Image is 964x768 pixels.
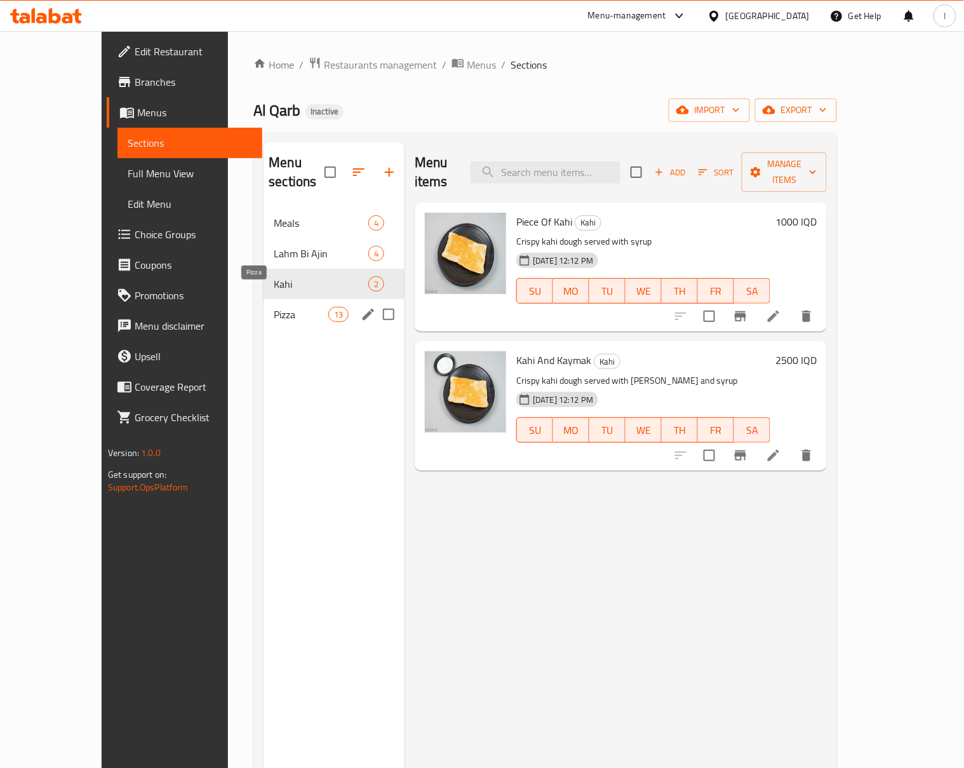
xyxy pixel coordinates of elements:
[264,269,405,299] div: Kahi2
[558,421,584,440] span: MO
[516,212,572,231] span: Piece Of Kahi
[108,445,139,461] span: Version:
[425,213,506,294] img: Piece Of Kahi
[516,417,553,443] button: SU
[696,442,723,469] span: Select to update
[135,257,253,273] span: Coupons
[594,282,620,300] span: TU
[452,57,496,73] a: Menus
[528,394,598,406] span: [DATE] 12:12 PM
[264,203,405,335] nav: Menu sections
[253,96,300,125] span: Al Qarb
[107,311,263,341] a: Menu disclaimer
[374,157,405,187] button: Add section
[135,44,253,59] span: Edit Restaurant
[522,282,548,300] span: SU
[558,282,584,300] span: MO
[594,354,620,369] span: Kahi
[594,354,620,369] div: Kahi
[626,417,662,443] button: WE
[516,278,553,304] button: SU
[135,74,253,90] span: Branches
[264,299,405,330] div: Pizza13edit
[699,165,733,180] span: Sort
[575,215,601,230] span: Kahi
[135,288,253,303] span: Promotions
[107,402,263,433] a: Grocery Checklist
[274,276,368,292] span: Kahi
[107,280,263,311] a: Promotions
[511,57,547,72] span: Sections
[944,9,946,23] span: l
[274,246,368,261] span: Lahm Bi Ajin
[135,318,253,333] span: Menu disclaimer
[650,163,690,182] button: Add
[528,255,598,267] span: [DATE] 12:12 PM
[752,156,817,188] span: Manage items
[128,135,253,151] span: Sections
[329,309,348,321] span: 13
[107,341,263,372] a: Upsell
[107,219,263,250] a: Choice Groups
[368,246,384,261] div: items
[501,57,505,72] li: /
[305,106,344,117] span: Inactive
[553,417,589,443] button: MO
[369,248,384,260] span: 4
[516,351,591,370] span: Kahi And Kaymak
[328,307,349,322] div: items
[696,303,723,330] span: Select to update
[137,105,253,120] span: Menus
[269,153,325,191] h2: Menu sections
[324,57,437,72] span: Restaurants management
[117,128,263,158] a: Sections
[108,479,189,495] a: Support.OpsPlatform
[522,421,548,440] span: SU
[742,152,827,192] button: Manage items
[467,57,496,72] span: Menus
[695,163,737,182] button: Sort
[369,217,384,229] span: 4
[299,57,304,72] li: /
[128,166,253,181] span: Full Menu View
[117,189,263,219] a: Edit Menu
[734,278,770,304] button: SA
[471,161,620,184] input: search
[359,305,378,324] button: edit
[631,282,657,300] span: WE
[575,215,601,231] div: Kahi
[766,309,781,324] a: Edit menu item
[369,278,384,290] span: 2
[726,9,810,23] div: [GEOGRAPHIC_DATA]
[698,417,734,443] button: FR
[734,417,770,443] button: SA
[107,250,263,280] a: Coupons
[775,351,817,369] h6: 2500 IQD
[415,153,455,191] h2: Menu items
[765,102,827,118] span: export
[516,234,770,250] p: Crispy kahi dough served with syrup
[623,159,650,185] span: Select section
[667,421,693,440] span: TH
[653,165,687,180] span: Add
[117,158,263,189] a: Full Menu View
[553,278,589,304] button: MO
[775,213,817,231] h6: 1000 IQD
[679,102,740,118] span: import
[309,57,437,73] a: Restaurants management
[698,278,734,304] button: FR
[725,440,756,471] button: Branch-specific-item
[669,98,750,122] button: import
[264,208,405,238] div: Meals4
[755,98,837,122] button: export
[690,163,742,182] span: Sort items
[631,421,657,440] span: WE
[739,282,765,300] span: SA
[589,278,626,304] button: TU
[135,410,253,425] span: Grocery Checklist
[135,379,253,394] span: Coverage Report
[662,417,698,443] button: TH
[107,97,263,128] a: Menus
